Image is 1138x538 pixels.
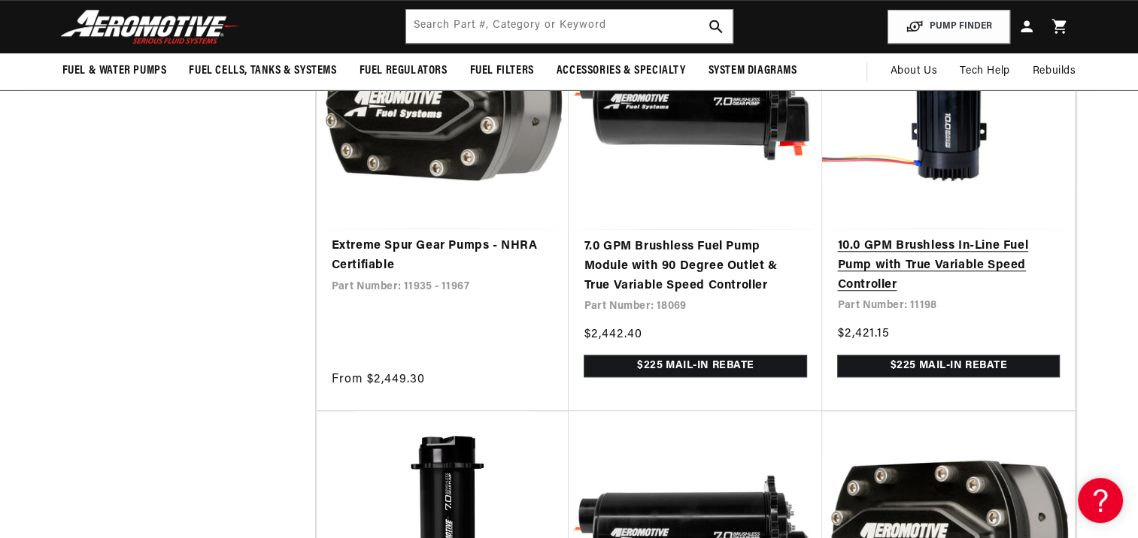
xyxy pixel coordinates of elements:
[406,10,733,43] input: Search by Part Number, Category or Keyword
[360,63,448,79] span: Fuel Regulators
[557,63,686,79] span: Accessories & Specialty
[332,237,554,275] a: Extreme Spur Gear Pumps - NHRA Certifiable
[56,9,244,44] img: Aeromotive
[960,63,1009,80] span: Tech Help
[888,10,1010,44] button: PUMP FINDER
[584,237,807,295] a: 7.0 GPM Brushless Fuel Pump Module with 90 Degree Outlet & True Variable Speed Controller
[837,237,1060,295] a: 10.0 GPM Brushless In-Line Fuel Pump with True Variable Speed Controller
[545,53,697,89] summary: Accessories & Specialty
[51,53,178,89] summary: Fuel & Water Pumps
[470,63,534,79] span: Fuel Filters
[348,53,459,89] summary: Fuel Regulators
[879,53,948,89] a: About Us
[709,63,797,79] span: System Diagrams
[459,53,545,89] summary: Fuel Filters
[890,65,937,77] span: About Us
[189,63,336,79] span: Fuel Cells, Tanks & Systems
[1021,53,1088,89] summary: Rebuilds
[1033,63,1076,80] span: Rebuilds
[699,10,733,43] button: search button
[62,63,167,79] span: Fuel & Water Pumps
[178,53,347,89] summary: Fuel Cells, Tanks & Systems
[697,53,809,89] summary: System Diagrams
[948,53,1021,89] summary: Tech Help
